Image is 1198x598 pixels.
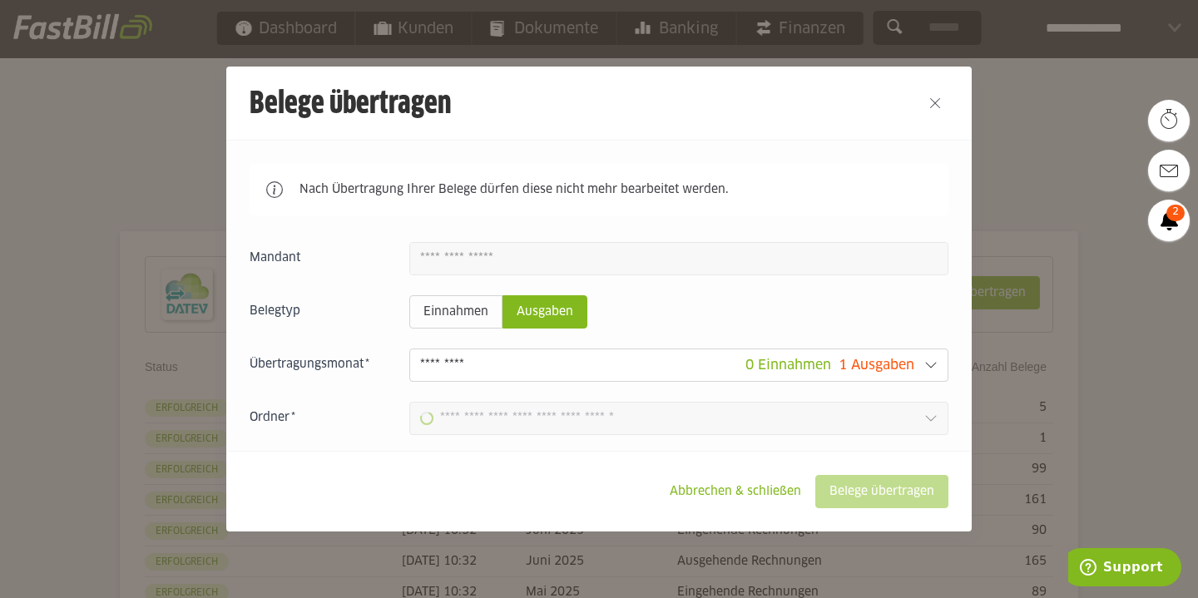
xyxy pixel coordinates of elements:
[839,358,914,372] span: 1 Ausgaben
[502,295,587,329] sl-radio-button: Ausgaben
[656,475,815,508] sl-button: Abbrechen & schließen
[1148,200,1190,241] a: 2
[745,358,831,372] span: 0 Einnahmen
[1068,548,1181,590] iframe: Öffnet ein Widget, in dem Sie weitere Informationen finden
[815,475,948,508] sl-button: Belege übertragen
[409,295,502,329] sl-radio-button: Einnahmen
[1166,205,1185,221] span: 2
